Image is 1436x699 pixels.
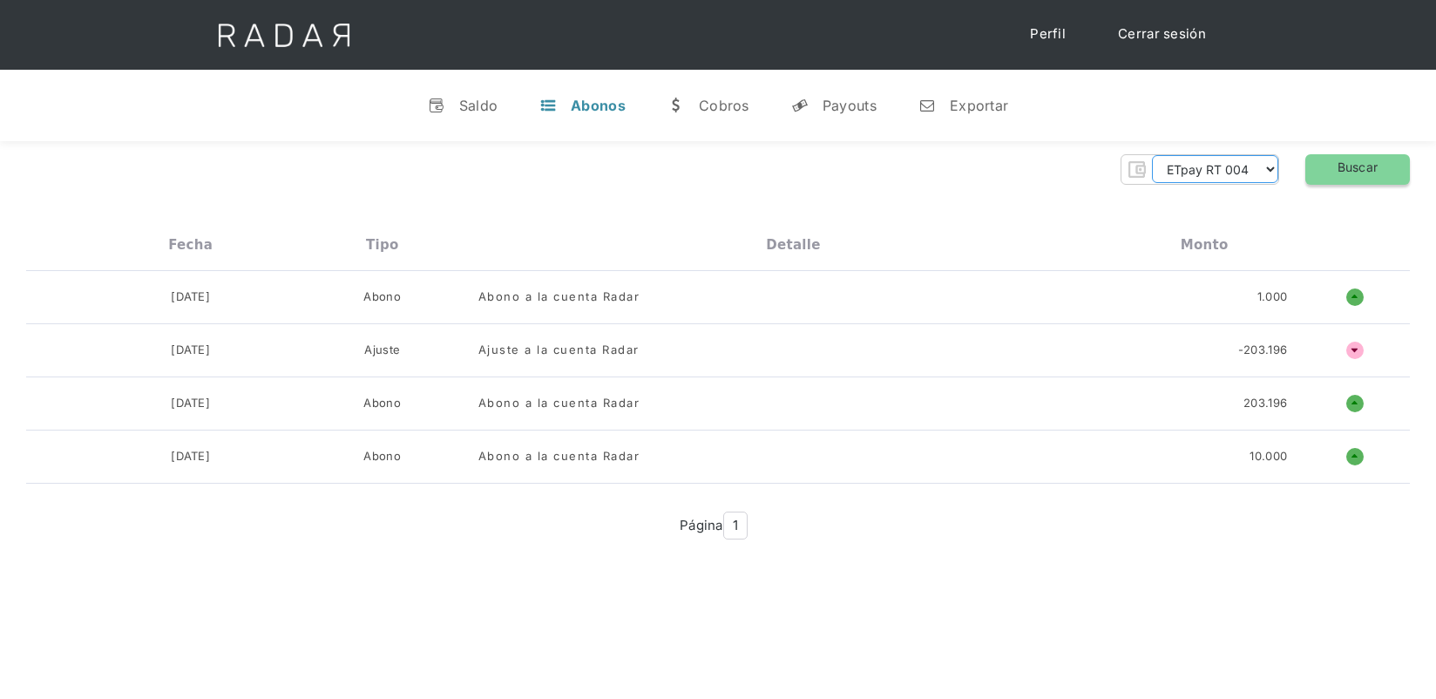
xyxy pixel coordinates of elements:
div: [DATE] [171,395,210,412]
div: Cobros [699,97,749,114]
div: Detalle [766,237,820,253]
h1: o [1346,395,1364,412]
div: [DATE] [171,342,210,359]
div: Saldo [459,97,498,114]
div: Abono [363,448,401,465]
div: [DATE] [171,288,210,306]
a: Cerrar sesión [1101,17,1223,51]
div: Ajuste a la cuenta Radar [478,342,640,359]
div: y [791,97,809,114]
h1: o [1346,288,1364,306]
div: Página [680,512,748,540]
h4: ñ [1346,342,1364,359]
a: Buscar [1305,154,1410,185]
div: 10.000 [1250,448,1287,465]
div: Exportar [950,97,1008,114]
div: -203.196 [1238,342,1287,359]
div: 1.000 [1257,288,1288,306]
div: 203.196 [1243,395,1287,412]
form: Form [1121,154,1279,185]
a: Perfil [1013,17,1083,51]
div: Abono [363,395,401,412]
div: Monto [1181,237,1229,253]
div: Fecha [168,237,213,253]
div: Payouts [823,97,877,114]
div: Abonos [571,97,626,114]
div: n [918,97,936,114]
div: Abono a la cuenta Radar [478,448,640,465]
span: 1 [723,512,748,540]
div: Abono a la cuenta Radar [478,395,640,412]
div: t [539,97,557,114]
div: [DATE] [171,448,210,465]
div: Abono [363,288,401,306]
div: Abono a la cuenta Radar [478,288,640,306]
div: Ajuste [364,342,400,359]
div: Tipo [366,237,399,253]
div: w [667,97,685,114]
h1: o [1346,448,1364,465]
div: v [428,97,445,114]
